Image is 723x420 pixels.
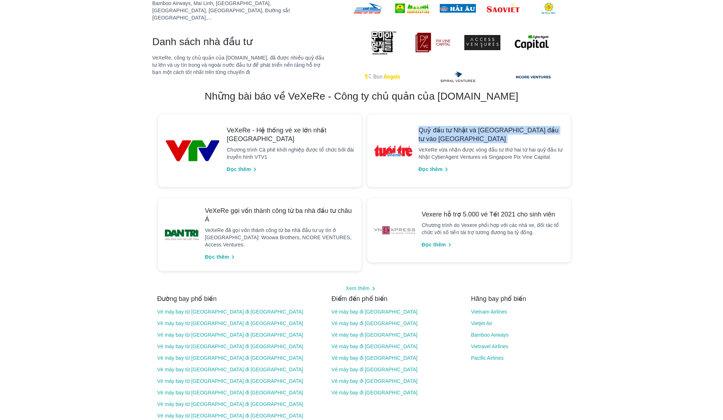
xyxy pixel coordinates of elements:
[227,166,251,173] span: Đọc thêm
[205,90,518,103] h2: Những bài báo về VeXeRe - Công ty chủ quản của [DOMAIN_NAME]
[205,227,356,248] p: VeXeRe đã gọi vốn thành công từ ba nhà đầu tư uy tín ở [GEOGRAPHIC_DATA]: Woowa Brothers, NCORE V...
[346,285,377,292] a: Xem thêm
[419,239,456,251] button: Đọc thêm
[415,30,451,56] img: logo
[422,222,565,236] p: Chương trình do Vexere phối hợp với các nhà xe, đối tác tổ chức với số tiền tài trợ tương đương b...
[419,166,450,173] a: Đọc thêm
[471,320,566,326] a: Vietjet Air
[227,166,258,173] a: Đọc thêm
[422,241,453,249] a: Đọc thêm
[471,332,566,338] a: Bamboo Airways
[514,30,550,56] img: logo
[157,294,321,303] div: Đường bay phổ biến
[332,320,461,326] a: Vé máy bay đi [GEOGRAPHIC_DATA]
[419,166,443,173] span: Đọc thêm
[364,64,400,90] img: logo
[157,344,321,349] a: Vé máy bay từ [GEOGRAPHIC_DATA] đi [GEOGRAPHIC_DATA]
[416,163,453,175] button: Đọc thêm
[471,294,566,303] div: Hãng bay phổ biến
[224,163,261,175] button: Đọc thêm
[346,285,370,292] span: Xem thêm
[157,355,321,361] a: Vé máy bay từ [GEOGRAPHIC_DATA] đi [GEOGRAPHIC_DATA]
[152,35,327,48] h2: Danh sách nhà đầu tư
[464,30,500,56] img: logo
[515,64,551,90] img: logo
[164,227,199,242] img: banner
[440,2,476,14] img: logo
[157,413,321,419] a: Vé máy bay từ [GEOGRAPHIC_DATA] đi [GEOGRAPHIC_DATA]
[157,390,321,395] a: Vé máy bay từ [GEOGRAPHIC_DATA] đi [GEOGRAPHIC_DATA]
[164,139,221,162] img: banner
[202,251,240,263] button: Đọc thêm
[471,355,566,361] a: Pacific Airlines
[332,344,461,349] a: Vé máy bay đi [GEOGRAPHIC_DATA]
[157,378,321,384] a: Vé máy bay từ [GEOGRAPHIC_DATA] đi [GEOGRAPHIC_DATA]
[332,332,461,338] a: Vé máy bay đi [GEOGRAPHIC_DATA]
[419,126,565,143] span: Quỹ đầu tư Nhật và [GEOGRAPHIC_DATA] đầu tư vào [GEOGRAPHIC_DATA]
[485,2,521,14] img: logo
[227,146,356,161] p: Chương trình Cà phê khởi nghiệp được tổ chức bởi đài truyền hình VTV1
[227,126,356,143] span: VeXeRe - Hệ thống vé xe lớn nhất [GEOGRAPHIC_DATA]
[157,367,321,372] a: Vé máy bay từ [GEOGRAPHIC_DATA] đi [GEOGRAPHIC_DATA]
[205,253,237,261] a: Đọc thêm
[373,222,416,239] img: banner
[394,2,430,14] img: logo
[373,143,413,159] img: banner
[422,241,446,249] span: Đọc thêm
[205,206,356,224] span: VeXeRe gọi vốn thành công từ ba nhà đầu tư châu Á
[332,390,461,395] a: Vé máy bay đi [GEOGRAPHIC_DATA]
[332,294,461,303] div: Điểm đến phổ biến
[471,344,566,349] a: Vietravel Airlines
[332,367,461,372] a: Vé máy bay đi [GEOGRAPHIC_DATA]
[157,309,321,315] a: Vé máy bay từ [GEOGRAPHIC_DATA] đi [GEOGRAPHIC_DATA]
[157,332,321,338] a: Vé máy bay từ [GEOGRAPHIC_DATA] đi [GEOGRAPHIC_DATA]
[471,309,566,315] a: Vietnam Airlines
[332,378,461,384] a: Vé máy bay đi [GEOGRAPHIC_DATA]
[440,64,476,90] img: logo
[157,320,321,326] a: Vé máy bay từ [GEOGRAPHIC_DATA] đi [GEOGRAPHIC_DATA]
[332,355,461,361] a: Vé máy bay đi [GEOGRAPHIC_DATA]
[422,210,565,219] span: Vexere hỗ trợ 5.000 vé Tết 2021 cho sinh viên
[205,253,229,261] span: Đọc thêm
[343,283,380,294] button: Xem thêm
[366,30,402,56] img: logo
[419,146,565,161] p: VeXeRe vừa nhận được vòng đầu tư thứ hai từ hai quỹ đầu tư Nhật CyberAgent Ventures và Singapore ...
[530,2,566,14] img: logo
[157,401,321,407] a: Vé máy bay từ [GEOGRAPHIC_DATA] đi [GEOGRAPHIC_DATA]
[332,309,461,315] a: Vé máy bay đi [GEOGRAPHIC_DATA]
[152,54,327,76] p: VeXeRe, công ty chủ quản của [DOMAIN_NAME], đã được nhiều quỹ đầu tư lớn và uy tín trong và ngoài...
[349,2,385,14] img: logo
